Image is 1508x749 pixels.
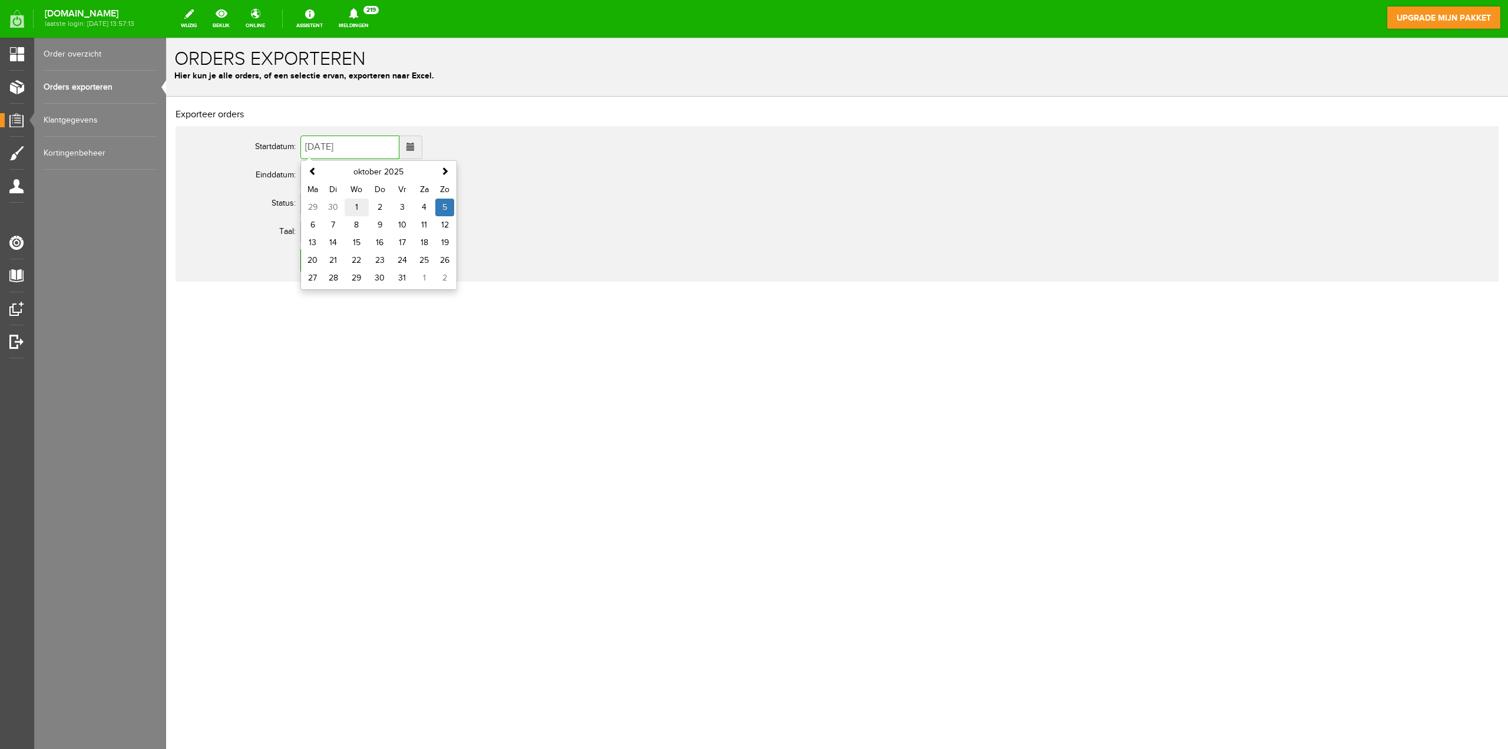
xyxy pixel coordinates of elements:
td: 30 [203,232,225,249]
td: 1 [178,161,203,179]
td: 12 [269,179,288,196]
td: 2 [203,161,225,179]
td: 20 [137,214,156,232]
p: Hier kun je alle orders, of een selectie ervan, exporteren naar Excel. [8,32,1334,44]
td: 7 [156,179,178,196]
td: 19 [269,196,288,214]
a: wijzig [174,6,204,32]
td: 21 [156,214,178,232]
a: Order overzicht [44,38,157,71]
td: 27 [137,232,156,249]
th: Wo [178,143,203,161]
td: 23 [203,214,225,232]
th: Vr [225,143,247,161]
input: Datum van... [134,98,233,121]
h2: Exporteer orders [9,72,1332,83]
th: Status: [16,152,134,180]
th: Do [203,143,225,161]
td: 6 [137,179,156,196]
td: 30 [156,161,178,179]
th: Za [247,143,269,161]
td: 22 [178,214,203,232]
th: Di [156,143,178,161]
td: 24 [225,214,247,232]
span: laatste login: [DATE] 13:57:13 [45,21,134,27]
span: 219 [363,6,379,14]
td: 9 [203,179,225,196]
td: 10 [225,179,247,196]
td: 29 [137,161,156,179]
strong: [DOMAIN_NAME] [45,11,134,17]
a: bekijk [206,6,237,32]
td: 2 [269,232,288,249]
a: online [239,6,272,32]
a: Orders exporteren [44,71,157,104]
th: Ma [137,143,156,161]
th: Startdatum: [16,95,134,124]
td: 17 [225,196,247,214]
a: upgrade mijn pakket [1387,6,1501,29]
a: Meldingen219 [332,6,376,32]
td: 18 [247,196,269,214]
td: 11 [247,179,269,196]
td: 3 [225,161,247,179]
th: Zo [269,143,288,161]
th: Taal: [16,180,134,209]
td: 13 [137,196,156,214]
td: 5 [269,161,288,179]
th: Einddatum: [16,124,134,152]
a: Assistent [289,6,330,32]
td: 14 [156,196,178,214]
td: 31 [225,232,247,249]
td: 8 [178,179,203,196]
td: 29 [178,232,203,249]
th: oktober 2025 [156,126,269,143]
a: Kortingenbeheer [44,137,157,170]
h1: Orders exporteren [8,11,1334,32]
td: 1 [247,232,269,249]
td: 25 [247,214,269,232]
td: 15 [178,196,203,214]
td: 28 [156,232,178,249]
td: 4 [247,161,269,179]
a: Klantgegevens [44,104,157,137]
td: 16 [203,196,225,214]
td: 26 [269,214,288,232]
